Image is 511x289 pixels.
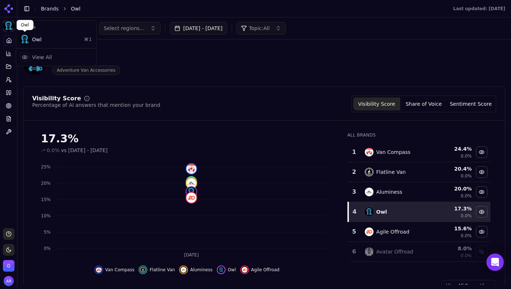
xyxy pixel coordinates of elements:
div: Brands [18,22,95,32]
p: Owl [21,22,29,28]
div: Current brand: Owl [16,20,97,66]
span: ⌘ 1 [84,37,92,42]
div: View All [32,54,52,61]
div: Owl [18,32,95,47]
img: Owl [19,34,31,45]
